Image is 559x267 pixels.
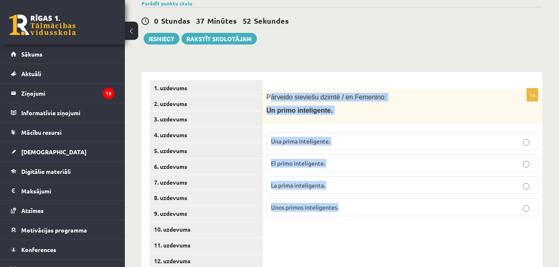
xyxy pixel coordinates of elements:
[271,203,338,211] span: Unos primos inteligentes.
[150,111,262,127] a: 3. uzdevums
[523,205,529,212] input: Unos primos inteligentes.
[254,16,289,25] span: Sekundes
[11,220,114,240] a: Motivācijas programma
[150,237,262,253] a: 11. uzdevums
[21,226,87,234] span: Motivācijas programma
[196,16,204,25] span: 37
[21,181,114,200] legend: Maksājumi
[11,123,114,142] a: Mācību resursi
[266,107,333,114] span: Un primo inteligente.
[161,16,190,25] span: Stundas
[154,16,158,25] span: 0
[243,16,251,25] span: 52
[11,142,114,161] a: [DEMOGRAPHIC_DATA]
[11,181,114,200] a: Maksājumi
[11,64,114,83] a: Aktuāli
[21,103,114,122] legend: Informatīvie ziņojumi
[527,88,538,101] p: 1p
[21,84,114,103] legend: Ziņojumi
[266,94,386,101] span: Pārveido sieviešu dzimtē / en Femenino:
[271,159,325,167] span: El primo inteligente.
[11,44,114,64] a: Sākums
[21,148,87,156] span: [DEMOGRAPHIC_DATA]
[21,246,56,253] span: Konferences
[103,88,114,99] i: 13
[9,15,76,35] a: Rīgas 1. Tālmācības vidusskola
[11,201,114,220] a: Atzīmes
[11,84,114,103] a: Ziņojumi13
[11,240,114,259] a: Konferences
[150,143,262,158] a: 5. uzdevums
[523,183,529,190] input: La prima inteligenta.
[11,162,114,181] a: Digitālie materiāli
[11,103,114,122] a: Informatīvie ziņojumi
[150,190,262,205] a: 8. uzdevums
[21,129,62,136] span: Mācību resursi
[150,80,262,96] a: 1. uzdevums
[150,159,262,174] a: 6. uzdevums
[150,222,262,237] a: 10. uzdevums
[523,139,529,146] input: Una prima inteligente.
[207,16,237,25] span: Minūtes
[150,96,262,111] a: 2. uzdevums
[21,50,42,58] span: Sākums
[21,70,41,77] span: Aktuāli
[523,161,529,168] input: El primo inteligente.
[150,206,262,221] a: 9. uzdevums
[21,168,71,175] span: Digitālie materiāli
[150,127,262,143] a: 4. uzdevums
[271,181,325,189] span: La prima inteligenta.
[21,207,44,214] span: Atzīmes
[150,175,262,190] a: 7. uzdevums
[271,137,330,145] span: Una prima inteligente.
[144,33,179,44] button: Iesniegt
[181,33,257,44] a: Rakstīt skolotājam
